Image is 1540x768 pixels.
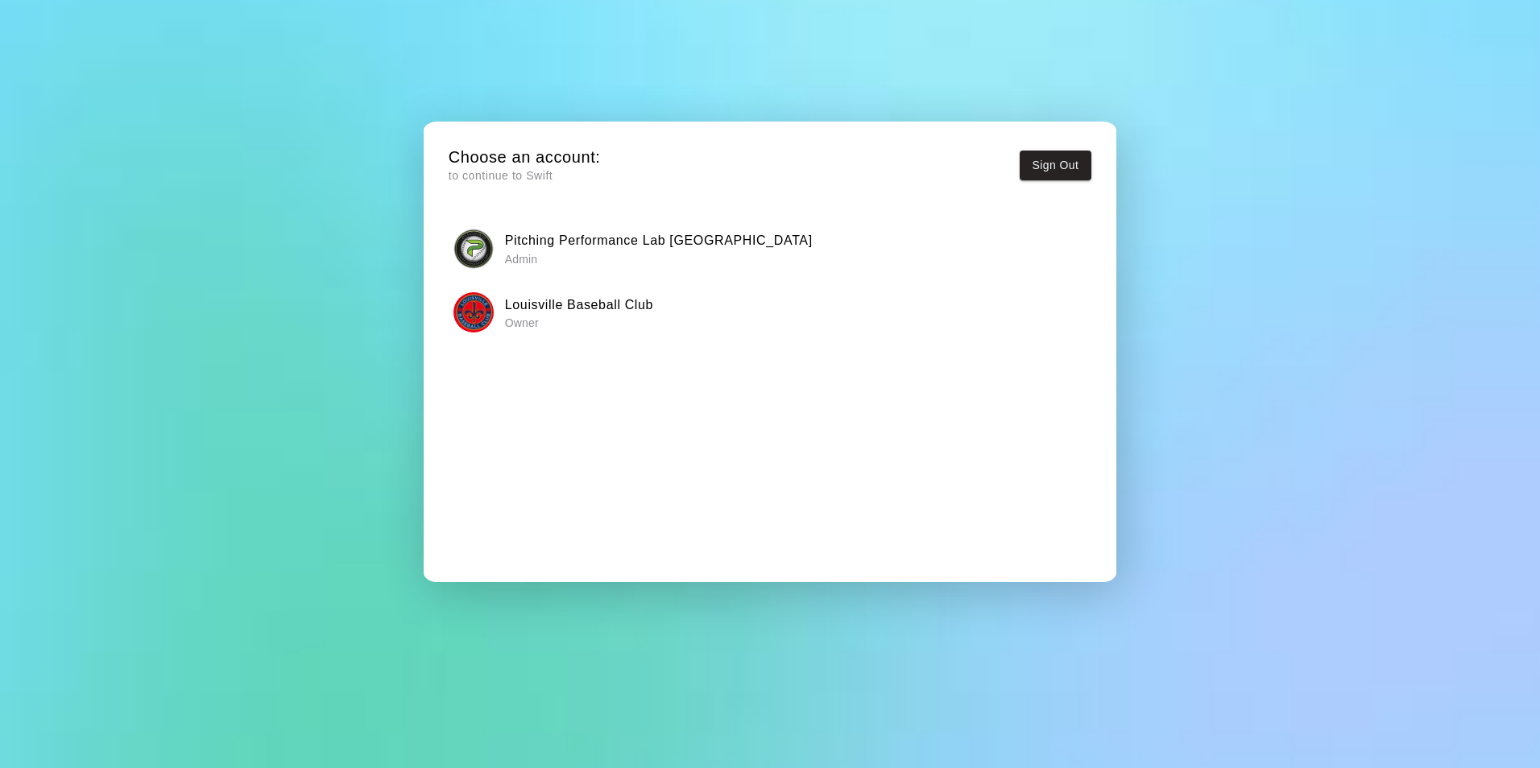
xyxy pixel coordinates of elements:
p: Owner [505,315,653,331]
button: Sign Out [1020,151,1092,180]
p: Admin [505,251,813,267]
h5: Choose an account: [449,147,601,168]
button: Louisville Baseball ClubLouisville Baseball Club Owner [449,287,1091,338]
h6: Pitching Performance Lab [GEOGRAPHIC_DATA] [505,230,813,251]
h6: Louisville Baseball Club [505,295,653,316]
img: Louisville Baseball Club [453,292,494,332]
button: Pitching Performance Lab LouisvillePitching Performance Lab [GEOGRAPHIC_DATA] Admin [449,223,1091,274]
img: Pitching Performance Lab Louisville [453,229,494,269]
p: to continue to Swift [449,167,601,184]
